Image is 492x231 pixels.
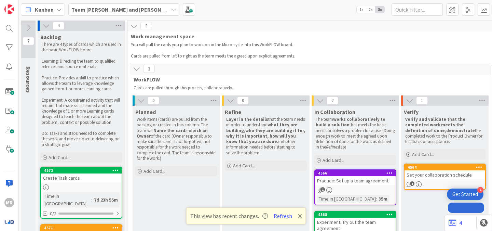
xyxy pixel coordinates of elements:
[405,164,485,179] div: 4564Set your collaboration schedule
[41,174,122,182] div: Create Task cards
[23,37,34,45] span: 7
[226,117,305,156] p: that the team needs in order to understand , and other information needed before starting to solv...
[44,226,122,230] div: 4571
[410,181,414,186] span: 1
[405,170,485,179] div: Set your collaboration schedule
[53,22,64,30] span: 4
[49,154,70,161] span: Add Card...
[357,6,366,13] span: 1x
[315,176,396,185] div: Practice: Set up a team agreement
[366,6,375,13] span: 2x
[134,76,482,83] span: WorkFLOW
[140,22,152,30] span: 3
[314,108,355,115] span: In Collaboration
[316,116,386,128] strong: works collaboratively to build a solution
[377,195,389,203] div: 35m
[392,3,443,16] input: Quick Filter...
[226,122,299,133] strong: what they are building
[42,59,121,70] p: Learning: Directing the team to qualified refences and source materials
[40,167,122,219] a: 4572Create Task cardsTime in [GEOGRAPHIC_DATA]:7d 23h 55m0/2
[137,117,216,161] p: Work items (cards) are pulled from the backlog or created in this column. The team will and of th...
[190,212,268,220] span: This view has recent changes.
[143,168,165,174] span: Add Card...
[226,116,268,122] strong: Layer in the details
[25,66,32,93] span: Resources
[317,195,376,203] div: Time in [GEOGRAPHIC_DATA]
[71,6,180,13] b: Team [PERSON_NAME] and [PERSON_NAME]
[412,151,434,157] span: Add Card...
[477,187,483,193] div: 4
[4,217,14,227] img: avatar
[315,170,396,185] div: 4566Practice: Set up a team agreement
[323,157,344,163] span: Add Card...
[315,211,396,218] div: 4568
[143,65,155,73] span: 3
[92,196,120,204] div: 7d 23h 55m
[446,128,475,133] strong: demonstrate
[405,116,466,133] strong: Verify and validate that the completed work meets the definition of done
[447,189,483,200] div: Open Get Started checklist, remaining modules: 4
[225,108,241,115] span: Refine
[4,4,14,14] img: Visit kanbanzone.com
[42,98,121,125] p: Experiment: A constrained activity that will require 1 of mare skills learned and the knowledge o...
[50,210,56,217] span: 0/2
[41,167,122,174] div: 4572
[148,97,159,105] span: 0
[131,42,482,48] p: You will pull the cards you plan to work on in the Micro cycle into this WorkFLOW board.
[237,97,249,105] span: 0
[226,128,306,145] strong: who they are building it for, why it is important, how will you know that you are done
[326,144,337,150] em: Refine
[43,192,91,207] div: Time in [GEOGRAPHIC_DATA]
[135,108,156,115] span: Planned
[271,211,295,220] button: Refresh
[35,5,54,14] span: Kanban
[44,168,122,173] div: 4572
[327,97,338,105] span: 2
[314,169,396,205] a: 4566Practice: Set up a team agreementTime in [GEOGRAPHIC_DATA]:35m
[134,85,485,91] p: Cards are pulled through this process, collaboratively.
[42,42,121,53] p: There are 4 types of cards which are used in the basic WorkFLOW board:
[404,108,419,115] span: Verify
[91,196,92,204] span: :
[233,163,255,169] span: Add Card...
[153,128,185,133] strong: Name the card
[137,128,209,139] strong: pick an Owner
[315,170,396,176] div: 4566
[405,117,484,144] p: , the completed work to the Product Owner for feedback or acceptance.
[318,171,396,176] div: 4566
[449,219,462,227] a: 4
[375,6,384,13] span: 3x
[316,117,395,150] p: The team that meets the basic needs or solves a problem for a user. Doing enough work to meet the...
[131,53,482,59] p: Cards are pulled from left to right as the team meets the agreed upon explicit agreements.
[4,198,14,207] div: MR
[41,225,122,231] div: 4571
[131,33,485,40] span: Work management space
[42,131,121,147] p: Do: Tasks and steps needed to complete the work and move closer to delivering on a strategic goal.
[42,75,121,92] p: Practice: Provides a skill to practice which allows the team to leverage knowledge gained from 1 ...
[416,97,428,105] span: 1
[408,165,485,170] div: 4564
[318,212,396,217] div: 4568
[405,164,485,170] div: 4564
[320,187,325,192] span: 1
[41,167,122,182] div: 4572Create Task cards
[404,164,486,190] a: 4564Set your collaboration schedule
[452,191,478,198] div: Get Started
[376,195,377,203] span: :
[40,34,61,40] span: Backlog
